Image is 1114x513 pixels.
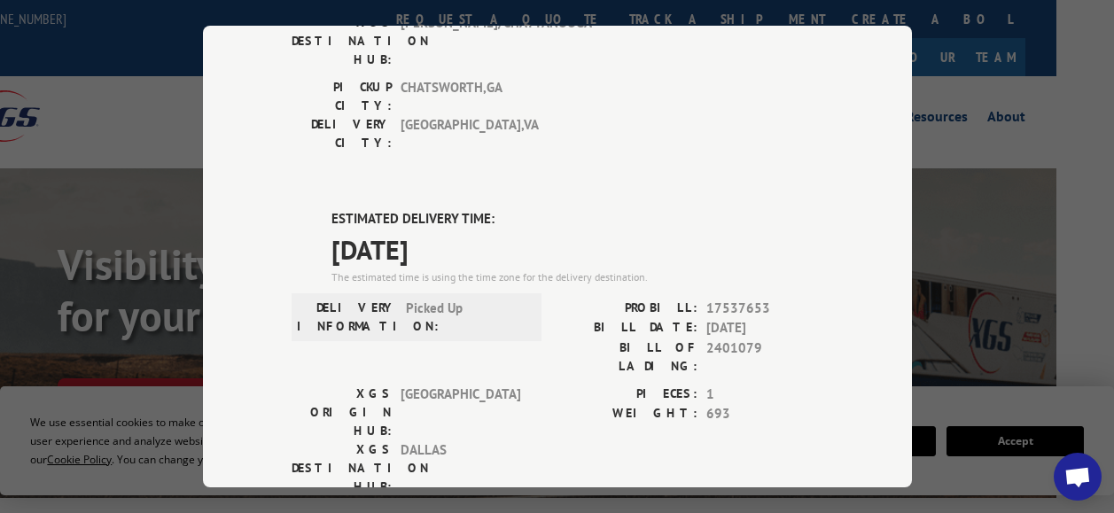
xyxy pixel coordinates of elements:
[706,318,823,338] span: [DATE]
[406,299,526,336] span: Picked Up
[401,385,520,440] span: [GEOGRAPHIC_DATA]
[292,78,392,115] label: PICKUP CITY:
[401,13,520,69] span: [PERSON_NAME]/CHATTANOOGA
[292,13,392,69] label: XGS DESTINATION HUB:
[557,385,697,405] label: PIECES:
[706,338,823,376] span: 2401079
[1054,453,1102,501] a: Open chat
[557,338,697,376] label: BILL OF LADING:
[706,404,823,424] span: 693
[706,299,823,319] span: 17537653
[401,440,520,496] span: DALLAS
[557,404,697,424] label: WEIGHT:
[331,229,823,269] span: [DATE]
[292,385,392,440] label: XGS ORIGIN HUB:
[292,115,392,152] label: DELIVERY CITY:
[557,299,697,319] label: PROBILL:
[557,318,697,338] label: BILL DATE:
[297,299,397,336] label: DELIVERY INFORMATION:
[706,385,823,405] span: 1
[292,440,392,496] label: XGS DESTINATION HUB:
[331,209,823,229] label: ESTIMATED DELIVERY TIME:
[331,269,823,285] div: The estimated time is using the time zone for the delivery destination.
[401,78,520,115] span: CHATSWORTH , GA
[401,115,520,152] span: [GEOGRAPHIC_DATA] , VA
